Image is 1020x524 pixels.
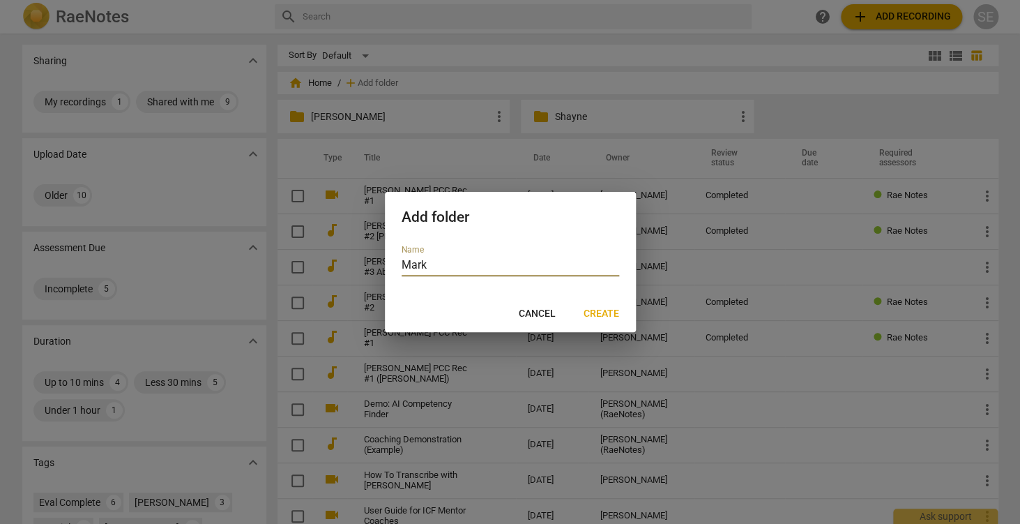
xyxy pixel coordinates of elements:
[519,307,556,321] span: Cancel
[402,209,619,226] h2: Add folder
[584,307,619,321] span: Create
[572,301,630,327] button: Create
[402,246,424,255] label: Name
[508,301,567,327] button: Cancel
